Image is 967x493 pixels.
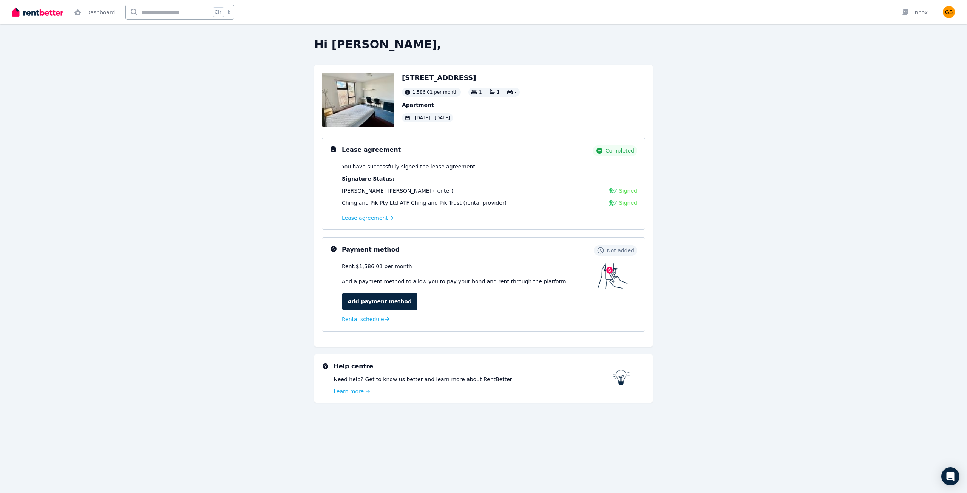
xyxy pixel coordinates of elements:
[607,247,634,254] span: Not added
[342,188,431,194] span: [PERSON_NAME] [PERSON_NAME]
[402,73,520,83] h2: [STREET_ADDRESS]
[342,245,400,254] h3: Payment method
[598,263,628,289] img: Payment method
[342,145,401,155] h3: Lease agreement
[342,214,388,222] span: Lease agreement
[213,7,224,17] span: Ctrl
[342,278,598,285] p: Add a payment method to allow you to pay your bond and rent through the platform.
[334,362,613,371] h3: Help centre
[227,9,230,15] span: k
[619,187,637,195] span: Signed
[613,370,630,385] img: RentBetter help centre
[342,175,637,182] p: Signature Status:
[609,199,617,207] img: Signed Lease
[497,90,500,95] span: 1
[314,38,653,51] h2: Hi [PERSON_NAME],
[334,388,613,395] a: Learn more
[415,115,450,121] span: [DATE] - [DATE]
[322,73,394,127] img: Property Url
[12,6,63,18] img: RentBetter
[342,214,393,222] a: Lease agreement
[342,263,598,270] div: Rent: $1,586.01 per month
[606,147,634,155] span: Completed
[901,9,928,16] div: Inbox
[479,90,482,95] span: 1
[334,376,613,383] p: Need help? Get to know us better and learn more about RentBetter
[342,163,637,170] p: You have successfully signed the lease agreement.
[402,101,520,109] p: Apartment
[342,293,417,310] a: Add payment method
[619,199,637,207] span: Signed
[412,89,458,95] span: 1,586.01 per month
[342,187,453,195] div: (renter)
[943,6,955,18] img: Gowtham Sriram Selvakumar
[609,187,617,195] img: Signed Lease
[342,199,507,207] div: (rental provider)
[342,315,384,323] span: Rental schedule
[515,90,516,95] span: -
[342,315,389,323] a: Rental schedule
[342,200,462,206] span: Ching and Pik Pty Ltd ATF Ching and Pik Trust
[941,467,959,485] div: Open Intercom Messenger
